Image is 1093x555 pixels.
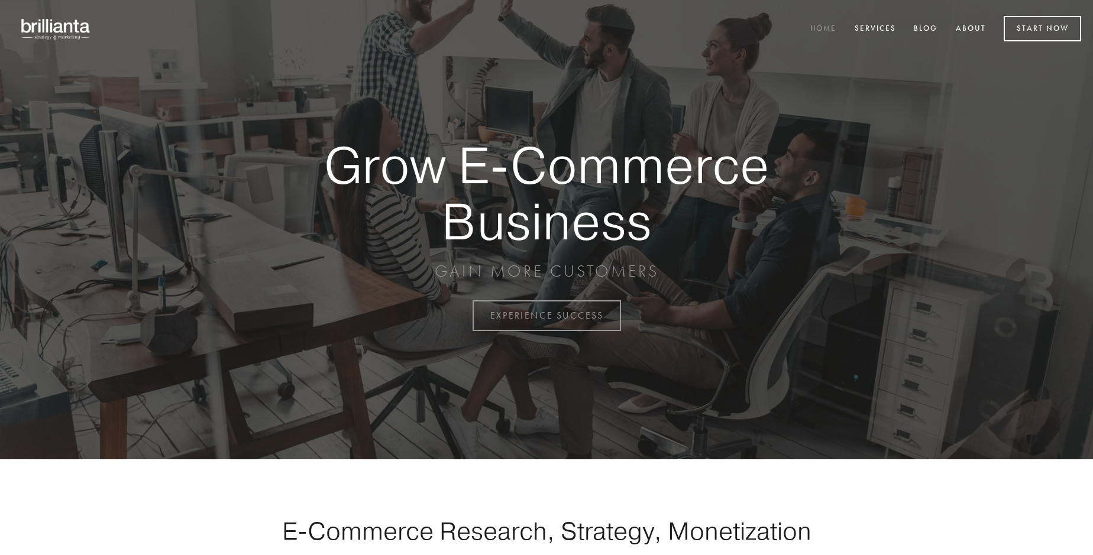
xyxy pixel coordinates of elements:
p: GAIN MORE CUSTOMERS [283,261,810,282]
img: brillianta - research, strategy, marketing [12,12,101,46]
a: Services [847,20,904,39]
a: EXPERIENCE SUCCESS [473,300,621,331]
a: Blog [906,20,945,39]
h1: E-Commerce Research, Strategy, Monetization [245,516,848,546]
a: Home [803,20,844,39]
a: About [948,20,994,39]
a: Start Now [1004,16,1081,41]
strong: Grow E-Commerce Business [283,137,810,249]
